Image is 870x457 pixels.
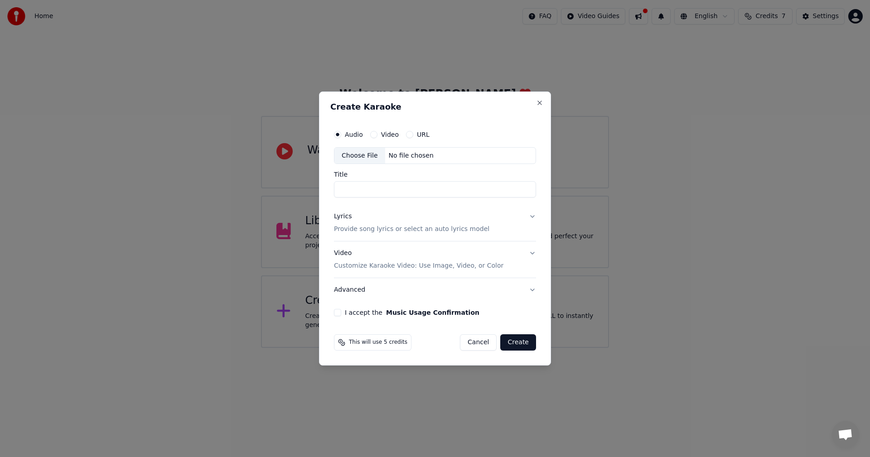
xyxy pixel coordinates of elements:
div: No file chosen [385,151,437,160]
div: Lyrics [334,212,352,221]
button: Cancel [460,334,497,351]
label: Audio [345,131,363,138]
div: Video [334,249,503,271]
button: I accept the [386,309,479,316]
button: Create [500,334,536,351]
label: Video [381,131,399,138]
label: I accept the [345,309,479,316]
label: URL [417,131,430,138]
p: Provide song lyrics or select an auto lyrics model [334,225,489,234]
label: Title [334,172,536,178]
button: LyricsProvide song lyrics or select an auto lyrics model [334,205,536,241]
button: VideoCustomize Karaoke Video: Use Image, Video, or Color [334,242,536,278]
span: This will use 5 credits [349,339,407,346]
div: Choose File [334,148,385,164]
p: Customize Karaoke Video: Use Image, Video, or Color [334,261,503,270]
h2: Create Karaoke [330,103,540,111]
button: Advanced [334,278,536,302]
